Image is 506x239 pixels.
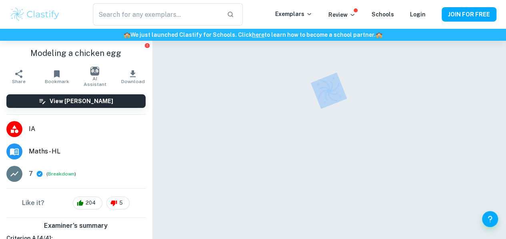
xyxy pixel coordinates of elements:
[81,199,100,207] span: 204
[90,67,99,76] img: AI Assistant
[29,169,33,179] p: 7
[121,79,145,84] span: Download
[114,66,152,88] button: Download
[46,170,76,178] span: ( )
[29,124,146,134] span: IA
[22,198,44,208] h6: Like it?
[81,76,109,87] span: AI Assistant
[93,3,221,26] input: Search for any exemplars...
[124,32,130,38] span: 🏫
[38,66,76,88] button: Bookmark
[372,11,394,18] a: Schools
[29,147,146,156] span: Maths - HL
[144,42,150,48] button: Report issue
[328,10,356,19] p: Review
[6,94,146,108] button: View [PERSON_NAME]
[73,197,102,209] div: 204
[311,73,347,109] img: Clastify logo
[376,32,382,38] span: 🏫
[76,66,114,88] button: AI Assistant
[275,10,312,18] p: Exemplars
[12,79,26,84] span: Share
[442,7,496,22] button: JOIN FOR FREE
[482,211,498,227] button: Help and Feedback
[45,79,69,84] span: Bookmark
[252,32,264,38] a: here
[410,11,426,18] a: Login
[6,47,146,59] h1: Modeling a chicken egg
[115,199,127,207] span: 5
[10,6,60,22] img: Clastify logo
[106,197,130,209] div: 5
[48,170,74,177] button: Breakdown
[50,97,113,106] h6: View [PERSON_NAME]
[2,30,504,39] h6: We just launched Clastify for Schools. Click to learn how to become a school partner.
[3,221,149,231] h6: Examiner's summary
